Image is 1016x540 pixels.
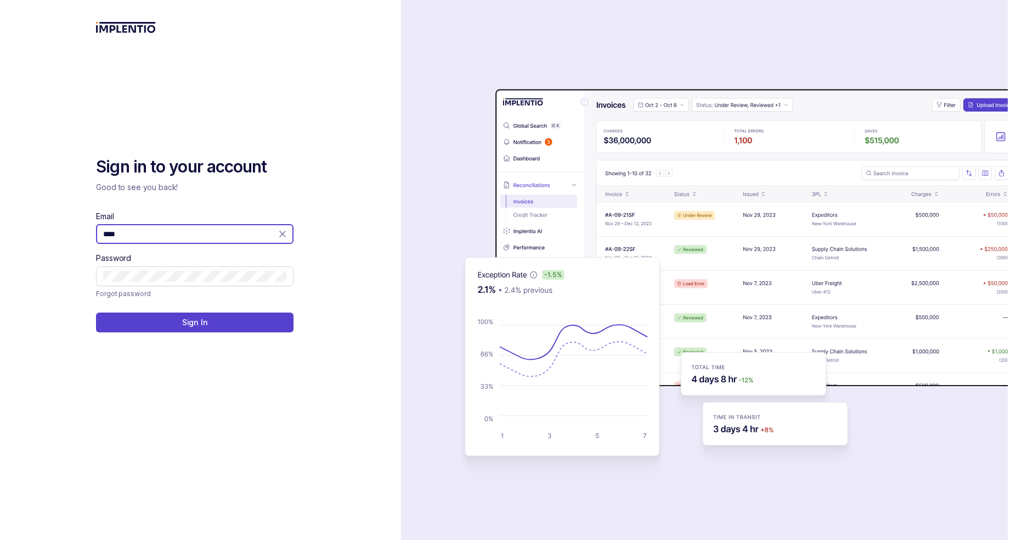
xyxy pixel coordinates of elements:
img: logo [96,22,156,33]
p: Sign In [182,317,208,328]
h2: Sign in to your account [96,156,293,178]
button: Sign In [96,313,293,332]
p: Good to see you back! [96,182,293,193]
p: Forgot password [96,288,150,299]
label: Password [96,253,131,264]
label: Email [96,211,114,222]
a: Link Forgot password [96,288,150,299]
